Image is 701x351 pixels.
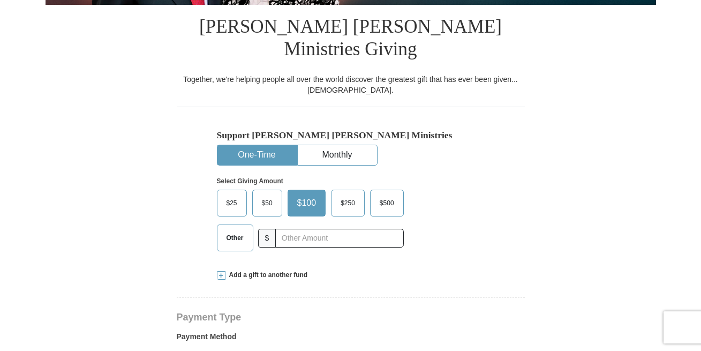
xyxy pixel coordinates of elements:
span: $500 [374,195,400,211]
input: Other Amount [275,229,403,248]
button: One-Time [217,145,297,165]
span: $ [258,229,276,248]
h4: Payment Type [177,313,525,322]
h1: [PERSON_NAME] [PERSON_NAME] Ministries Giving [177,5,525,74]
span: $100 [292,195,322,211]
span: $250 [335,195,360,211]
span: Add a gift to another fund [225,271,308,280]
span: $25 [221,195,243,211]
strong: Select Giving Amount [217,177,283,185]
label: Payment Method [177,331,525,347]
h5: Support [PERSON_NAME] [PERSON_NAME] Ministries [217,130,485,141]
span: Other [221,230,249,246]
div: Together, we're helping people all over the world discover the greatest gift that has ever been g... [177,74,525,95]
span: $50 [257,195,278,211]
button: Monthly [298,145,377,165]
